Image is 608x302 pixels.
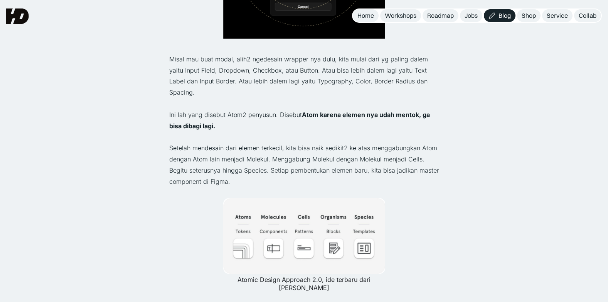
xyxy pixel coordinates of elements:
a: Blog [484,9,515,22]
div: Collab [579,12,596,20]
div: Jobs [465,12,478,20]
div: Blog [499,12,511,20]
a: Collab [574,9,601,22]
a: Roadmap [423,9,458,22]
a: Service [542,9,573,22]
div: Shop [522,12,536,20]
a: Workshops [380,9,421,22]
p: ‍ [169,131,439,143]
figcaption: Atomic Design Approach 2.0, ide terbaru dari [PERSON_NAME] [223,276,385,292]
p: ‍ [169,187,439,198]
p: ‍ [169,42,439,54]
p: ‍ [169,98,439,109]
div: Roadmap [427,12,454,20]
p: Misal mau buat modal, alih2 ngedesain wrapper nya dulu, kita mulai dari yg paling dalem yaitu Inp... [169,54,439,98]
div: Home [357,12,374,20]
a: Jobs [460,9,482,22]
a: Home [353,9,379,22]
p: Ini lah yang disebut Atom2 penyusun. Disebut [169,109,439,132]
a: Shop [517,9,541,22]
p: Setelah mendesain dari elemen terkecil, kita bisa naik sedikit2 ke atas menggabungkan Atom dengan... [169,143,439,187]
div: Workshops [385,12,416,20]
div: Service [547,12,568,20]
